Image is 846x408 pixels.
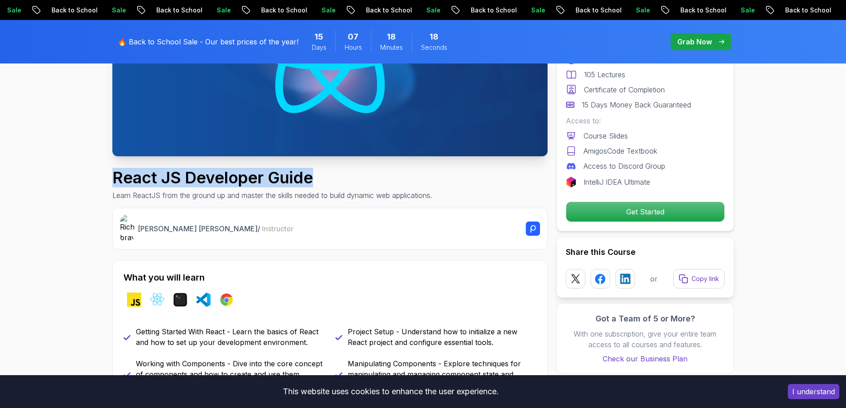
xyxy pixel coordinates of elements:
[566,202,725,222] button: Get Started
[584,146,657,156] p: AmigosCode Textbook
[429,31,438,43] span: 18 Seconds
[566,177,576,187] img: jetbrains logo
[138,223,294,234] p: [PERSON_NAME] [PERSON_NAME] /
[219,293,234,307] img: chrome logo
[677,36,712,47] p: Grab Now
[650,273,658,284] p: or
[136,358,325,390] p: Working with Components - Dive into the core concept of components and how to create and use them...
[318,6,378,15] p: Back to School
[173,293,187,307] img: terminal logo
[528,6,588,15] p: Back to School
[691,274,719,283] p: Copy link
[378,6,407,15] p: Sale
[4,6,64,15] p: Back to School
[380,43,403,52] span: Minutes
[262,224,294,233] span: Instructor
[7,382,775,401] div: This website uses cookies to enhance the user experience.
[673,269,725,289] button: Copy link
[788,384,839,399] button: Accept cookies
[348,358,536,390] p: Manipulating Components - Explore techniques for manipulating and managing component state and pr...
[566,246,725,258] h2: Share this Course
[312,43,326,52] span: Days
[566,202,724,222] p: Get Started
[314,31,323,43] span: 15 Days
[348,326,536,348] p: Project Setup - Understand how to initialize a new React project and configure essential tools.
[196,293,211,307] img: vscode logo
[274,6,302,15] p: Sale
[483,6,512,15] p: Sale
[112,169,432,186] h1: React JS Developer Guide
[566,115,725,126] p: Access to:
[584,84,665,95] p: Certificate of Completion
[632,6,693,15] p: Back to School
[150,293,164,307] img: react logo
[387,31,396,43] span: 18 Minutes
[108,6,169,15] p: Back to School
[120,214,134,243] img: Richard bray
[584,161,665,171] p: Access to Discord Group
[798,6,826,15] p: Sale
[693,6,721,15] p: Sale
[566,313,725,325] h3: Got a Team of 5 or More?
[421,43,447,52] span: Seconds
[423,6,483,15] p: Back to School
[566,329,725,350] p: With one subscription, give your entire team access to all courses and features.
[584,69,625,80] p: 105 Lectures
[345,43,362,52] span: Hours
[584,177,650,187] p: IntelliJ IDEA Ultimate
[118,36,298,47] p: 🔥 Back to School Sale - Our best prices of the year!
[582,99,691,110] p: 15 Days Money Back Guaranteed
[169,6,197,15] p: Sale
[584,131,628,141] p: Course Slides
[123,271,536,284] h2: What you will learn
[127,293,141,307] img: javascript logo
[737,6,798,15] p: Back to School
[213,6,274,15] p: Back to School
[64,6,92,15] p: Sale
[348,31,358,43] span: 7 Hours
[566,353,725,364] a: Check our Business Plan
[112,190,432,201] p: Learn ReactJS from the ground up and master the skills needed to build dynamic web applications.
[588,6,616,15] p: Sale
[136,326,325,348] p: Getting Started With React - Learn the basics of React and how to set up your development environ...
